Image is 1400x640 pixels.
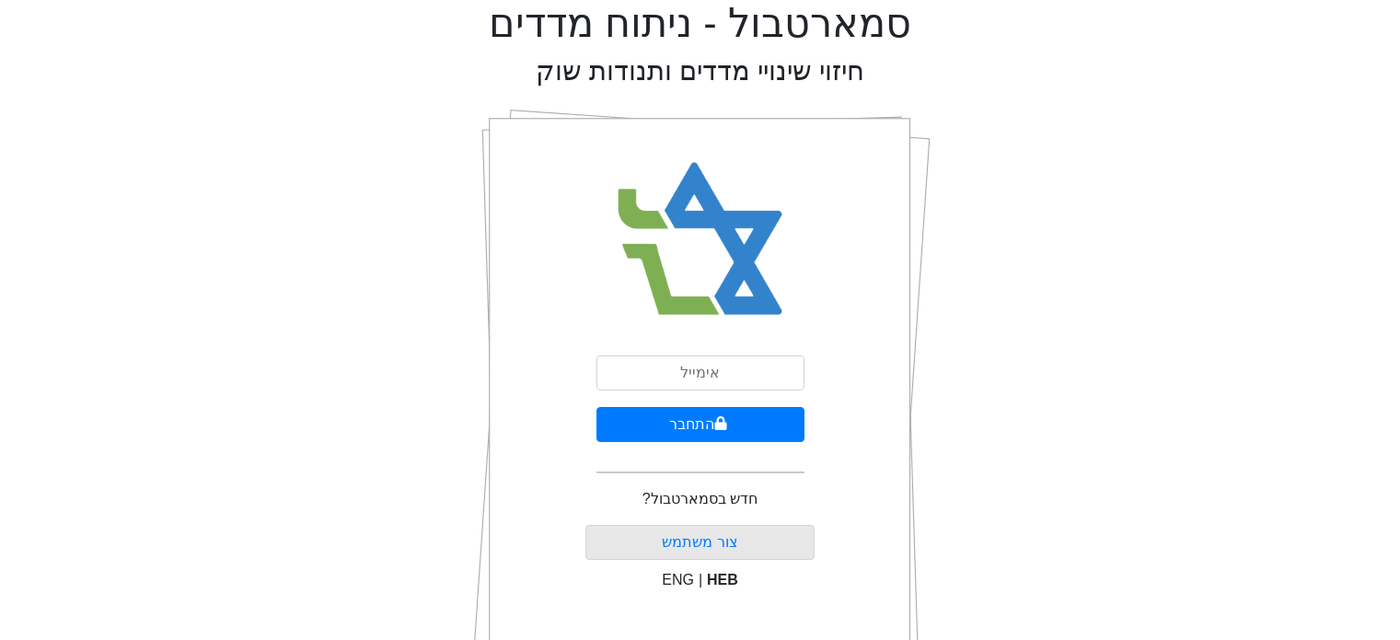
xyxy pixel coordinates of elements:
span: | [699,572,702,588]
input: אימייל [596,355,804,390]
a: צור משתמש [662,534,737,550]
span: HEB [707,572,738,588]
h2: חיזוי שינויי מדדים ותנודות שוק [536,55,864,87]
span: ENG [662,572,694,588]
p: חדש בסמארטבול? [642,488,758,510]
img: Smart Bull [600,138,800,341]
button: צור משתמש [585,525,815,560]
button: התחבר [596,407,804,442]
